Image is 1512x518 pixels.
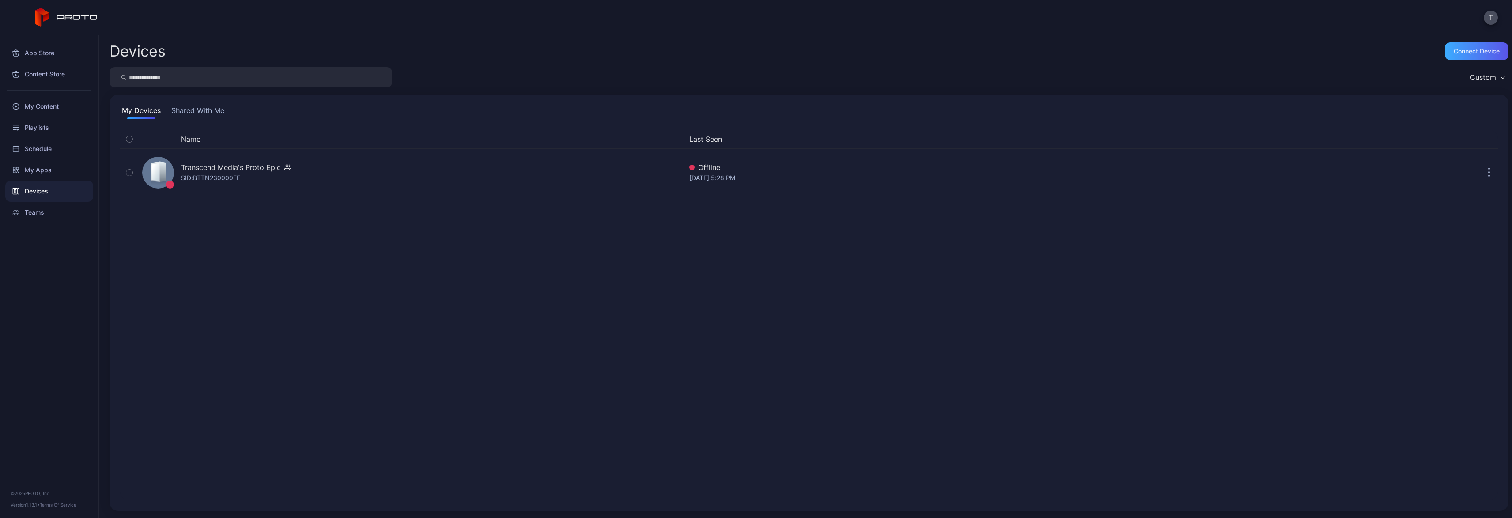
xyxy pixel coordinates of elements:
[120,105,163,119] button: My Devices
[1390,134,1470,144] div: Update Device
[181,162,281,173] div: Transcend Media's Proto Epic
[689,173,1387,183] div: [DATE] 5:28 PM
[5,159,93,181] a: My Apps
[1454,48,1500,55] div: Connect device
[11,502,40,507] span: Version 1.13.1 •
[1484,11,1498,25] button: T
[1480,134,1498,144] div: Options
[5,181,93,202] a: Devices
[1470,73,1496,82] div: Custom
[5,117,93,138] a: Playlists
[11,490,88,497] div: © 2025 PROTO, Inc.
[5,42,93,64] a: App Store
[181,134,200,144] button: Name
[689,134,1383,144] button: Last Seen
[1445,42,1508,60] button: Connect device
[181,173,240,183] div: SID: BTTN230009FF
[5,96,93,117] a: My Content
[1466,67,1508,87] button: Custom
[5,202,93,223] a: Teams
[5,138,93,159] a: Schedule
[40,502,76,507] a: Terms Of Service
[110,43,166,59] h2: Devices
[5,64,93,85] a: Content Store
[689,162,1387,173] div: Offline
[170,105,226,119] button: Shared With Me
